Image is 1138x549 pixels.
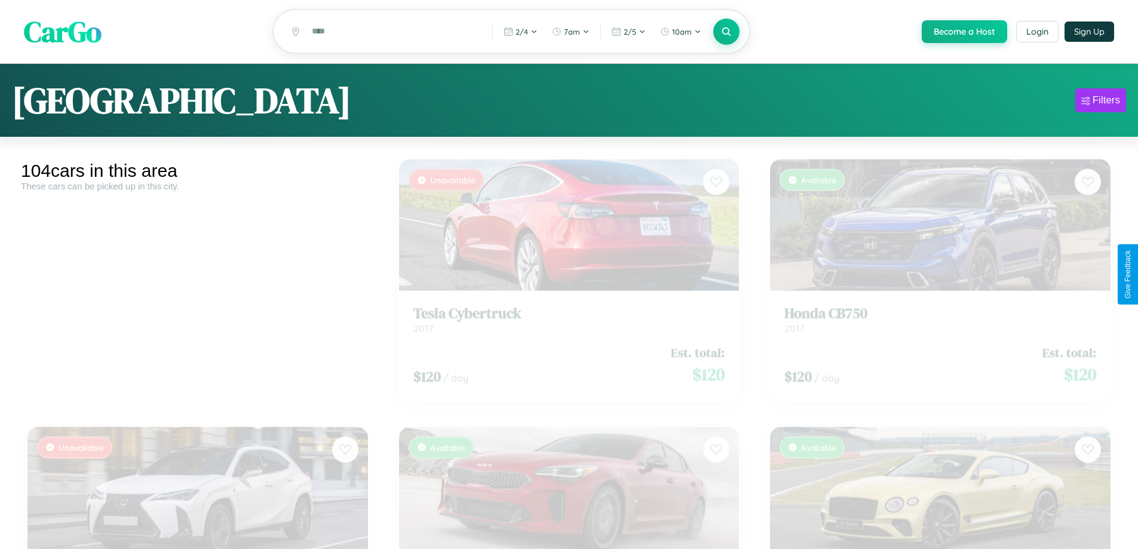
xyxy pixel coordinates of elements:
[546,22,596,41] button: 7am
[672,27,692,36] span: 10am
[654,22,707,41] button: 10am
[1065,22,1114,42] button: Sign Up
[12,76,351,125] h1: [GEOGRAPHIC_DATA]
[21,161,375,181] div: 104 cars in this area
[784,357,812,377] span: $ 120
[784,313,804,325] span: 2017
[624,27,636,36] span: 2 / 5
[430,433,465,443] span: Available
[922,20,1007,43] button: Become a Host
[430,165,476,176] span: Unavailable
[1124,250,1132,299] div: Give Feedback
[1075,88,1126,112] button: Filters
[814,363,839,375] span: / day
[1016,21,1059,42] button: Login
[606,22,652,41] button: 2/5
[413,313,433,325] span: 2017
[801,433,836,443] span: Available
[692,353,725,377] span: $ 120
[1093,94,1120,106] div: Filters
[21,181,375,191] div: These cars can be picked up in this city.
[498,22,544,41] button: 2/4
[801,165,836,176] span: Available
[1042,335,1096,352] span: Est. total:
[1064,353,1096,377] span: $ 120
[413,357,441,377] span: $ 120
[413,296,725,313] h3: Tesla Cybertruck
[564,27,580,36] span: 7am
[24,12,102,51] span: CarGo
[784,296,1096,313] h3: Honda CB750
[443,363,468,375] span: / day
[784,296,1096,325] a: Honda CB7502017
[413,296,725,325] a: Tesla Cybertruck2017
[671,335,725,352] span: Est. total:
[59,433,104,443] span: Unavailable
[516,27,528,36] span: 2 / 4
